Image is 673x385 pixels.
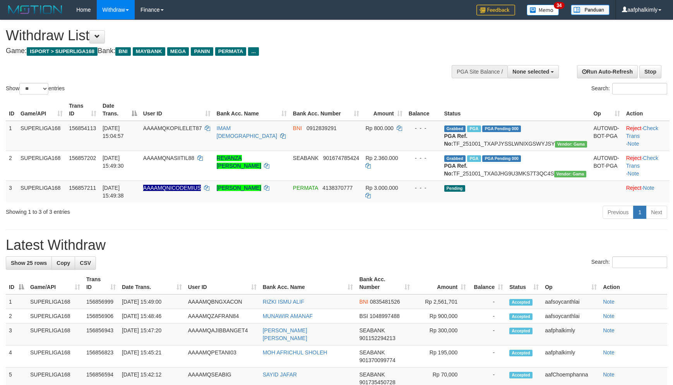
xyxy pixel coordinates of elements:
[623,180,670,203] td: ·
[469,323,506,345] td: -
[590,151,623,180] td: AUTOWD-BOT-PGA
[293,185,318,191] span: PERMATA
[51,256,75,270] a: Copy
[217,155,261,169] a: REVANZA [PERSON_NAME]
[626,125,642,131] a: Reject
[103,155,124,169] span: [DATE] 15:49:30
[603,299,615,305] a: Note
[143,125,202,131] span: AAAAMQKOPILELET87
[17,180,66,203] td: SUPERLIGA168
[6,4,65,15] img: MOTION_logo.png
[214,99,290,121] th: Bank Acc. Name: activate to sort column ascending
[507,65,559,78] button: None selected
[359,335,395,341] span: Copy 901152294213 to clipboard
[628,141,639,147] a: Note
[409,124,438,132] div: - - -
[370,313,400,319] span: Copy 1048997488 to clipboard
[362,99,405,121] th: Amount: activate to sort column ascending
[290,99,363,121] th: Bank Acc. Number: activate to sort column ascending
[260,272,356,294] th: Bank Acc. Name: activate to sort column ascending
[603,313,615,319] a: Note
[469,294,506,309] td: -
[612,256,667,268] input: Search:
[99,99,140,121] th: Date Trans.: activate to sort column descending
[646,206,667,219] a: Next
[6,309,27,323] td: 2
[119,309,185,323] td: [DATE] 15:48:46
[143,185,201,191] span: Nama rekening ada tanda titik/strip, harap diedit
[626,185,642,191] a: Reject
[365,155,398,161] span: Rp 2.360.000
[623,99,670,121] th: Action
[542,345,600,368] td: aafphalkimly
[577,65,638,78] a: Run Auto-Refresh
[323,155,359,161] span: Copy 901674785424 to clipboard
[413,294,469,309] td: Rp 2,561,701
[119,294,185,309] td: [DATE] 15:49:00
[69,185,96,191] span: 156857211
[571,5,610,15] img: panduan.png
[11,260,47,266] span: Show 25 rows
[83,272,119,294] th: Trans ID: activate to sort column ascending
[75,256,96,270] a: CSV
[603,371,615,378] a: Note
[322,185,353,191] span: Copy 4138370777 to clipboard
[452,65,507,78] div: PGA Site Balance /
[217,125,277,139] a: IMAM [DEMOGRAPHIC_DATA]
[6,180,17,203] td: 3
[6,99,17,121] th: ID
[6,151,17,180] td: 2
[603,349,615,356] a: Note
[600,272,667,294] th: Action
[191,47,213,56] span: PANIN
[185,294,260,309] td: AAAAMQBNGXACON
[482,125,521,132] span: PGA Pending
[623,151,670,180] td: · ·
[413,272,469,294] th: Amount: activate to sort column ascending
[83,294,119,309] td: 156856999
[623,121,670,151] td: · ·
[167,47,189,56] span: MEGA
[27,47,98,56] span: ISPORT > SUPERLIGA168
[66,99,99,121] th: Trans ID: activate to sort column ascending
[359,299,368,305] span: BNI
[133,47,165,56] span: MAYBANK
[57,260,70,266] span: Copy
[409,184,438,192] div: - - -
[626,155,642,161] a: Reject
[444,185,465,192] span: Pending
[413,309,469,323] td: Rp 900,000
[444,163,468,177] b: PGA Ref. No:
[482,155,521,162] span: PGA Pending
[185,272,260,294] th: User ID: activate to sort column ascending
[80,260,91,266] span: CSV
[509,328,533,334] span: Accepted
[83,323,119,345] td: 156856943
[6,47,441,55] h4: Game: Bank:
[263,371,297,378] a: SAYID JAFAR
[6,121,17,151] td: 1
[542,309,600,323] td: aafsoycanthlai
[217,185,261,191] a: [PERSON_NAME]
[103,125,124,139] span: [DATE] 15:04:57
[633,206,646,219] a: 1
[263,327,307,341] a: [PERSON_NAME] [PERSON_NAME]
[509,313,533,320] span: Accepted
[6,294,27,309] td: 1
[263,349,327,356] a: MOH AFRICHUL SHOLEH
[509,372,533,378] span: Accepted
[639,65,661,78] a: Stop
[115,47,130,56] span: BNI
[591,83,667,95] label: Search:
[612,83,667,95] input: Search:
[444,133,468,147] b: PGA Ref. No:
[527,5,559,15] img: Button%20Memo.svg
[441,151,591,180] td: TF_251001_TXA0JHG9U3MKS7T3QC4S
[603,327,615,333] a: Note
[591,256,667,268] label: Search:
[554,2,564,9] span: 34
[6,256,52,270] a: Show 25 rows
[6,323,27,345] td: 3
[27,323,83,345] td: SUPERLIGA168
[444,155,466,162] span: Grabbed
